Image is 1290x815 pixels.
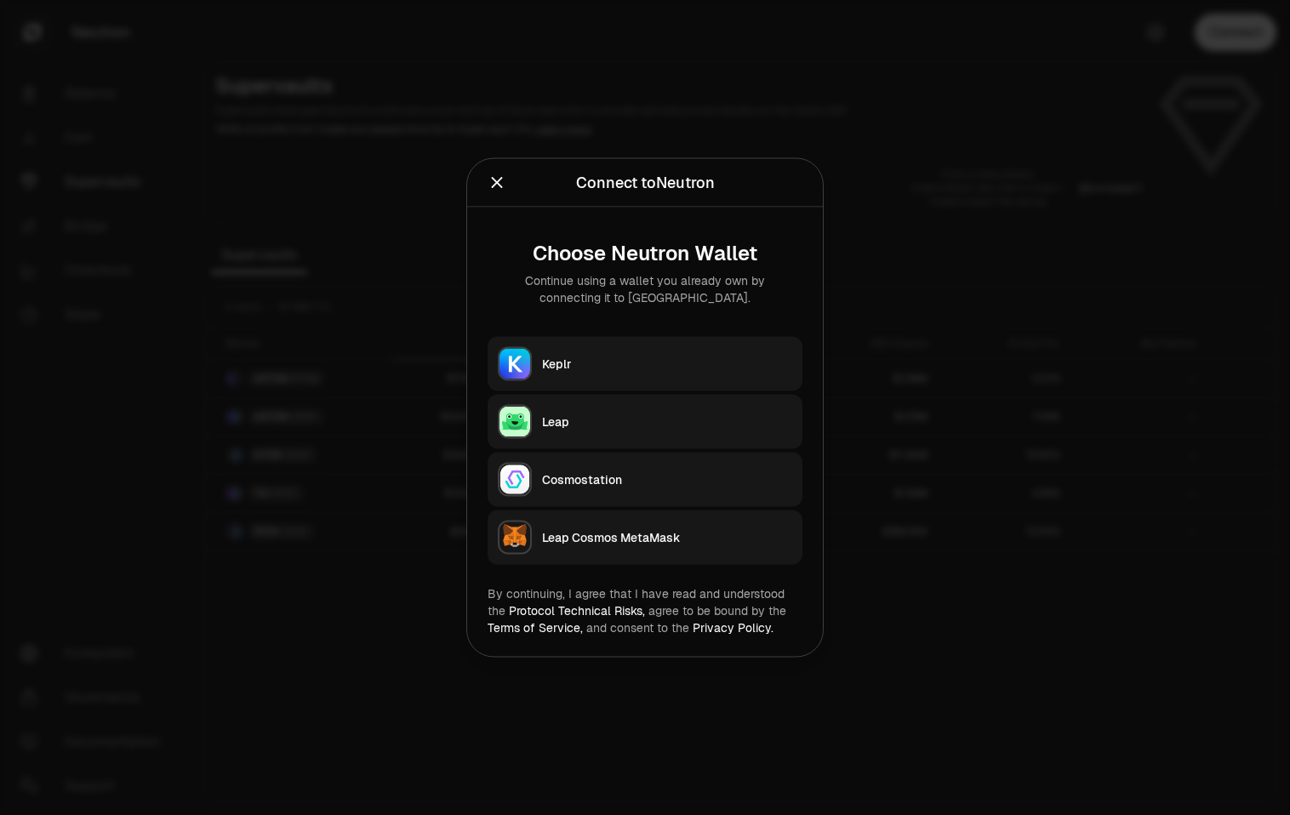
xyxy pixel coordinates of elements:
img: Keplr [499,349,530,379]
div: Connect to Neutron [576,171,715,195]
button: KeplrKeplr [488,337,802,391]
div: Keplr [542,356,792,373]
a: Terms of Service, [488,620,583,635]
div: By continuing, I agree that I have read and understood the agree to be bound by the and consent t... [488,585,802,636]
div: Choose Neutron Wallet [501,242,789,265]
button: Close [488,171,506,195]
button: Leap Cosmos MetaMaskLeap Cosmos MetaMask [488,510,802,565]
a: Protocol Technical Risks, [509,603,645,618]
img: Leap Cosmos MetaMask [499,522,530,553]
div: Leap Cosmos MetaMask [542,529,792,546]
button: LeapLeap [488,395,802,449]
div: Leap [542,413,792,430]
img: Leap [499,407,530,437]
div: Continue using a wallet you already own by connecting it to [GEOGRAPHIC_DATA]. [501,272,789,306]
a: Privacy Policy. [693,620,773,635]
button: CosmostationCosmostation [488,453,802,507]
div: Cosmostation [542,471,792,488]
img: Cosmostation [499,464,530,495]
